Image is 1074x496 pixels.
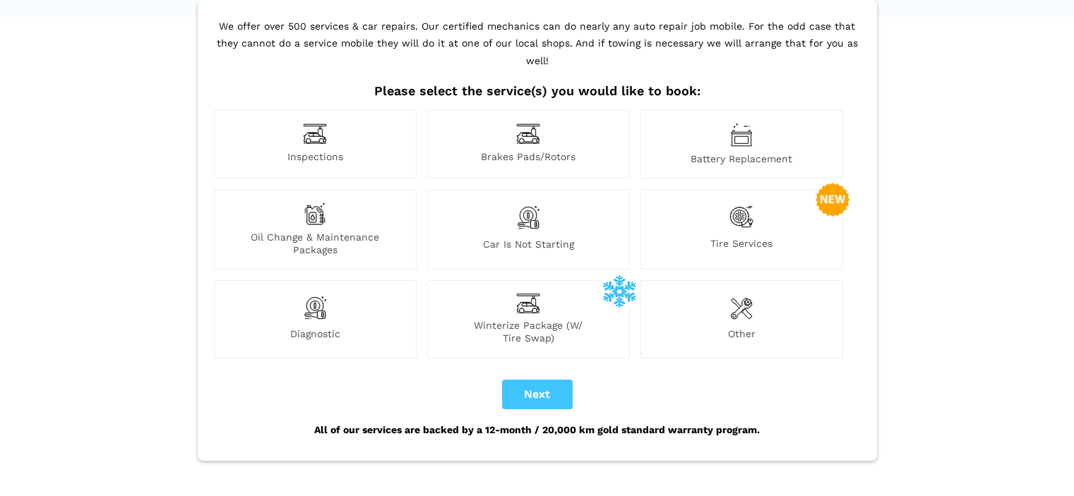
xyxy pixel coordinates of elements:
[210,18,864,84] p: We offer over 500 services & car repairs. Our certified mechanics can do nearly any auto repair j...
[215,327,416,344] span: Diagnostic
[428,319,629,344] span: Winterize Package (W/ Tire Swap)
[215,150,416,165] span: Inspections
[602,274,636,308] img: winterize-icon_1.png
[641,152,842,165] span: Battery Replacement
[215,231,416,256] span: Oil Change & Maintenance Packages
[502,380,573,409] button: Next
[210,409,864,450] div: All of our services are backed by a 12-month / 20,000 km gold standard warranty program.
[641,327,842,344] span: Other
[816,183,849,217] img: new-badge-2-48.png
[428,238,629,256] span: Car is not starting
[428,150,629,165] span: Brakes Pads/Rotors
[210,83,864,99] h2: Please select the service(s) you would like to book:
[641,237,842,256] span: Tire Services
